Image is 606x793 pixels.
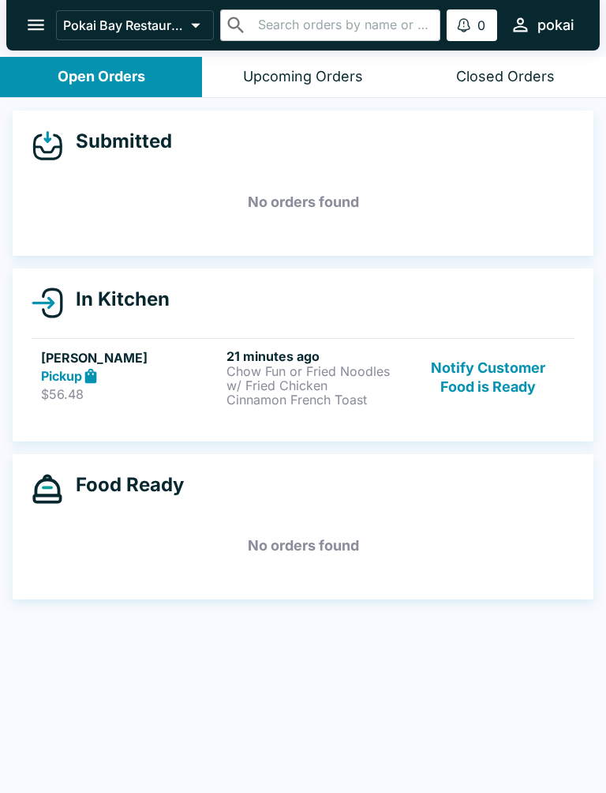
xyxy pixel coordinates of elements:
[41,368,82,384] strong: Pickup
[226,364,406,393] p: Chow Fun or Fried Noodles w/ Fried Chicken
[63,17,185,33] p: Pokai Bay Restaurant
[16,5,56,45] button: open drawer
[32,517,574,574] h5: No orders found
[253,14,433,36] input: Search orders by name or phone number
[456,68,555,86] div: Closed Orders
[63,288,170,311] h4: In Kitchen
[63,130,172,153] h4: Submitted
[58,68,145,86] div: Open Orders
[32,338,574,416] a: [PERSON_NAME]Pickup$56.4821 minutes agoChow Fun or Fried Noodles w/ Fried ChickenCinnamon French ...
[32,174,574,231] h5: No orders found
[243,68,363,86] div: Upcoming Orders
[503,8,581,42] button: pokai
[56,10,214,40] button: Pokai Bay Restaurant
[412,348,565,407] button: Notify Customer Food is Ready
[63,473,184,497] h4: Food Ready
[41,348,220,367] h5: [PERSON_NAME]
[226,393,406,407] p: Cinnamon French Toast
[477,17,485,33] p: 0
[41,386,220,402] p: $56.48
[537,16,574,35] div: pokai
[226,348,406,364] h6: 21 minutes ago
